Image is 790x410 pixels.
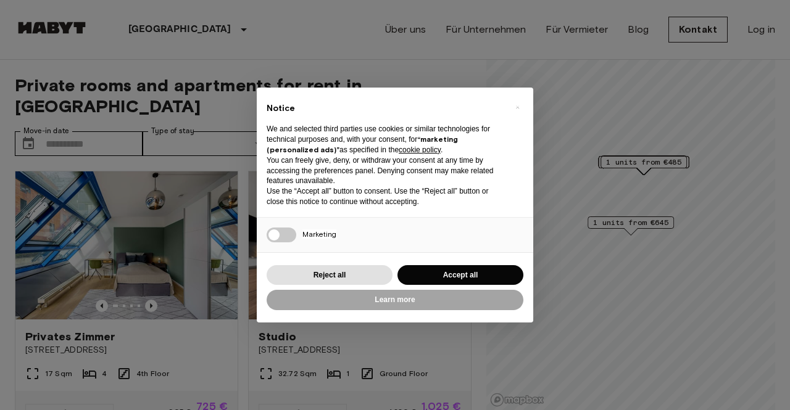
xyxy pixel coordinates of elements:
[267,134,458,154] strong: “marketing (personalized ads)”
[267,155,504,186] p: You can freely give, deny, or withdraw your consent at any time by accessing the preferences pane...
[397,265,523,285] button: Accept all
[267,186,504,207] p: Use the “Accept all” button to consent. Use the “Reject all” button or close this notice to conti...
[399,146,441,154] a: cookie policy
[267,290,523,310] button: Learn more
[267,124,504,155] p: We and selected third parties use cookies or similar technologies for technical purposes and, wit...
[267,102,504,115] h2: Notice
[507,97,527,117] button: Close this notice
[515,100,520,115] span: ×
[267,265,393,285] button: Reject all
[302,229,336,239] span: Marketing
